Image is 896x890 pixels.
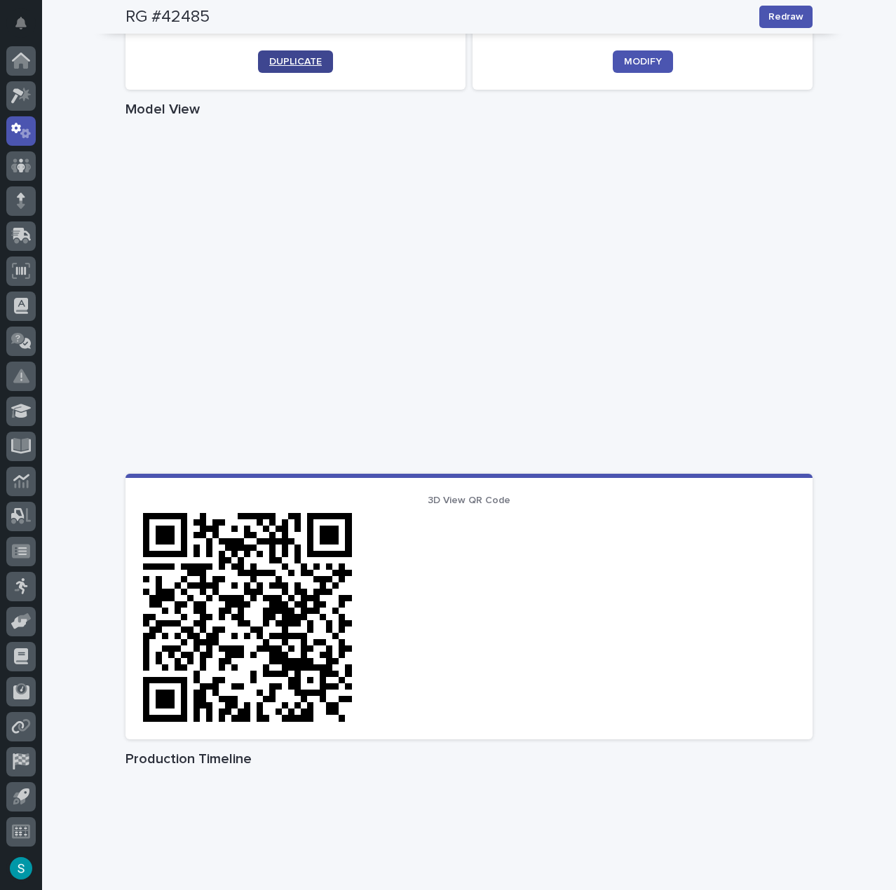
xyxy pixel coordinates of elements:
[258,50,333,73] a: DUPLICATE
[125,123,813,474] iframe: Model View
[125,7,210,27] h2: RG #42485
[6,8,36,38] button: Notifications
[125,751,813,767] h1: Production Timeline
[269,57,322,67] span: DUPLICATE
[18,17,36,39] div: Notifications
[6,854,36,883] button: users-avatar
[142,512,353,723] img: QR Code
[759,6,813,28] button: Redraw
[125,101,813,118] h1: Model View
[624,57,662,67] span: MODIFY
[428,495,510,505] span: 3D View QR Code
[613,50,673,73] a: MODIFY
[768,10,803,24] span: Redraw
